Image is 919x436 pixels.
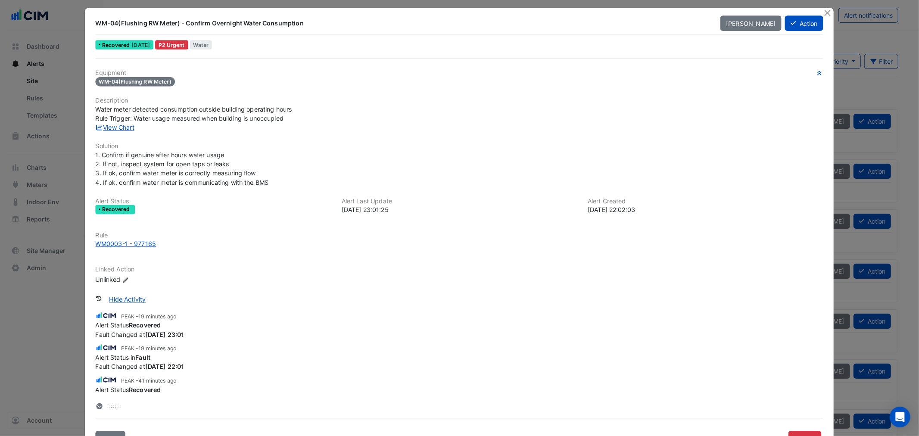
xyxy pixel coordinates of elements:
h6: Description [96,97,824,104]
strong: 2025-08-22 22:01:01 [145,363,184,370]
h6: Alert Status [96,197,331,205]
span: [PERSON_NAME] [726,19,776,27]
h6: Alert Created [588,197,823,205]
strong: Recovered [129,386,161,393]
img: CIM [96,375,118,385]
div: WM-04(Flushing RW Meter) - Confirm Overnight Water Consumption [96,19,710,27]
span: Alert Status [96,386,161,393]
img: CIM [96,311,118,321]
span: Alert Status [96,321,161,329]
span: 2025-09-05 08:59:47 [139,313,177,319]
div: Open Intercom Messenger [890,407,910,427]
h6: Equipment [96,69,824,77]
span: WM-04(Flushing RW Meter) [96,77,175,86]
strong: Recovered [129,321,161,329]
span: 2025-09-05 08:59:47 [139,345,177,352]
h6: Rule [96,232,824,239]
span: Fault Changed at [96,363,184,370]
strong: Fault [136,354,151,361]
fa-layers: More [96,403,103,409]
span: Fault Changed at [96,331,184,338]
div: WM0003-1 - 977165 [96,239,156,248]
span: Water meter detected consumption outside building operating hours Rule Trigger: Water usage measu... [96,105,292,122]
span: Recovered [102,42,131,47]
button: Hide Activity [103,291,151,307]
a: View Chart [96,124,134,131]
div: P2 Urgent [156,40,188,49]
h6: Linked Action [96,266,824,273]
small: PEAK - [121,345,177,353]
h6: Solution [96,143,824,150]
div: [DATE] 23:01:25 [342,205,577,214]
strong: 2025-08-22 23:01:25 [145,331,184,338]
span: 2025-09-05 08:37:35 [139,377,177,384]
span: Fri 22-Aug-2025 23:01 AEST [132,41,150,48]
fa-icon: Edit Linked Action [122,277,129,283]
span: 1. Confirm if genuine after hours water usage 2. If not, inspect system for open taps or leaks 3.... [96,151,269,186]
button: [PERSON_NAME] [720,16,782,31]
span: Water [190,40,212,49]
img: CIM [96,343,118,353]
div: [DATE] 22:02:03 [588,205,823,214]
a: WM0003-1 - 977165 [96,239,824,248]
h6: Alert Last Update [342,197,577,205]
button: Close [823,8,832,17]
small: PEAK - [121,377,177,385]
small: PEAK - [121,312,177,321]
span: Recovered [102,207,131,212]
div: Unlinked [96,275,201,284]
button: Action [785,16,823,31]
span: Alert Status in [96,354,151,361]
